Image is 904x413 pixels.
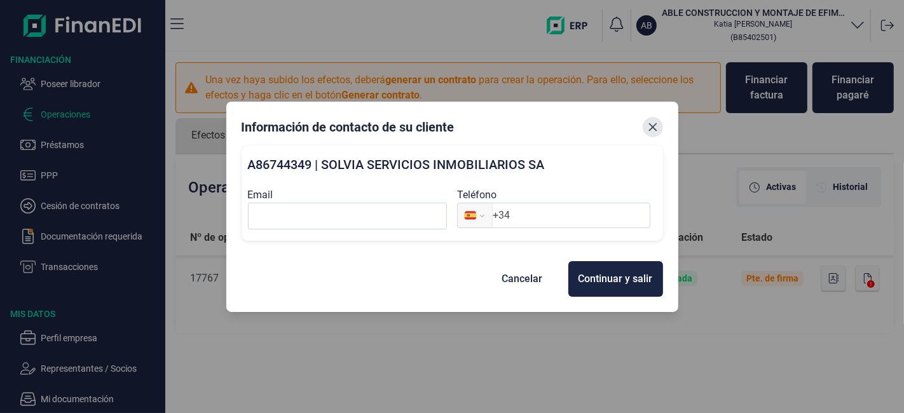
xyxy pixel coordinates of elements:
[579,271,653,287] div: Continuar y salir
[457,187,497,203] label: Teléfono
[242,118,455,136] div: Información de contacto de su cliente
[482,261,563,297] button: Cancelar
[568,261,663,297] button: Continuar y salir
[502,271,543,287] div: Cancelar
[248,157,545,172] span: A86744349 | SOLVIA SERVICIOS INMOBILIARIOS SA
[248,187,273,203] label: Email
[643,117,663,137] button: Close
